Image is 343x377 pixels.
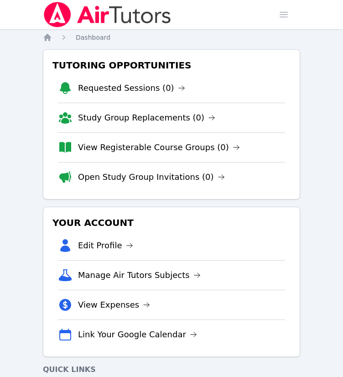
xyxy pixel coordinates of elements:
h3: Tutoring Opportunities [51,57,292,73]
a: Manage Air Tutors Subjects [78,269,201,282]
a: Study Group Replacements (0) [78,111,215,124]
a: Link Your Google Calendar [78,328,197,341]
a: Requested Sessions (0) [78,82,185,94]
a: View Expenses [78,298,150,311]
a: Dashboard [76,33,110,42]
nav: Breadcrumb [43,33,300,42]
span: Dashboard [76,34,110,41]
a: View Registerable Course Groups (0) [78,141,240,154]
a: Edit Profile [78,239,133,252]
a: Open Study Group Invitations (0) [78,171,225,183]
h3: Your Account [51,215,292,231]
h4: Quick Links [43,364,300,375]
img: Air Tutors [43,2,172,27]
